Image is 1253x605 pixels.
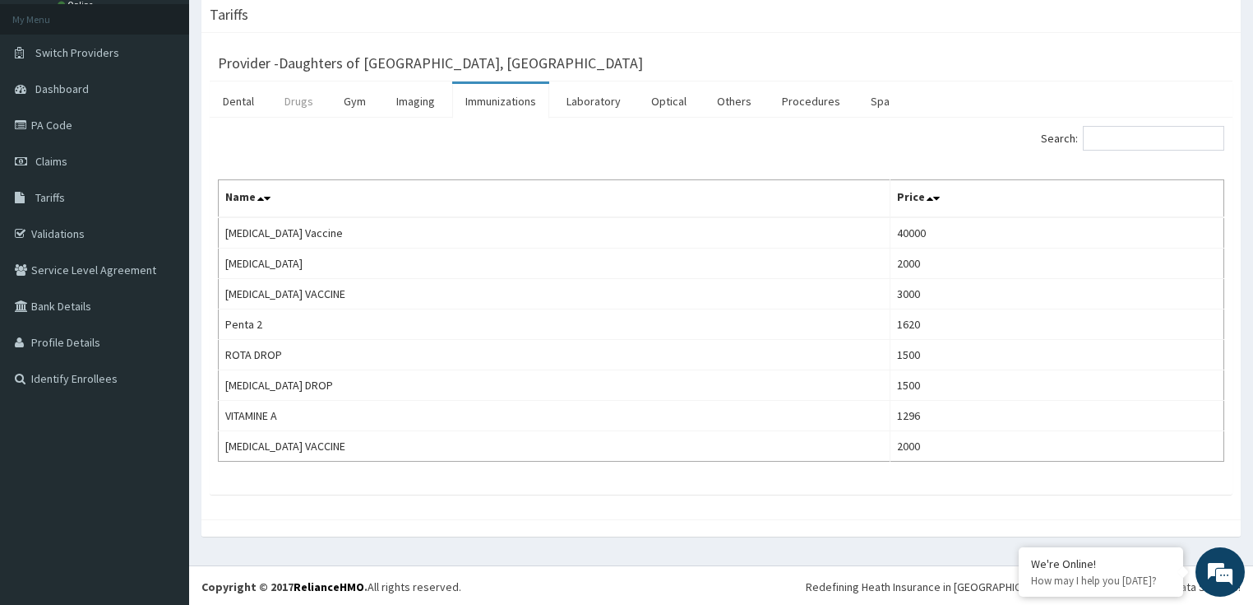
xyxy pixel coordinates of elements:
td: [MEDICAL_DATA] Vaccine [219,217,890,249]
p: How may I help you today? [1031,574,1171,588]
td: [MEDICAL_DATA] VACCINE [219,279,890,309]
td: 2000 [890,431,1224,462]
input: Search: [1083,126,1224,151]
div: Redefining Heath Insurance in [GEOGRAPHIC_DATA] using Telemedicine and Data Science! [806,579,1241,595]
a: Optical [638,84,700,119]
h3: Provider - Daughters of [GEOGRAPHIC_DATA], [GEOGRAPHIC_DATA] [218,56,643,71]
td: [MEDICAL_DATA] DROP [219,370,890,401]
a: Others [704,84,765,119]
h3: Tariffs [210,7,248,22]
td: Penta 2 [219,309,890,340]
a: Gym [331,84,379,119]
td: 2000 [890,249,1224,279]
span: Claims [35,154,67,169]
a: Immunizations [452,84,549,119]
span: Dashboard [35,81,89,96]
strong: Copyright © 2017 . [201,579,368,594]
td: ROTA DROP [219,340,890,370]
td: 40000 [890,217,1224,249]
td: [MEDICAL_DATA] VACCINE [219,431,890,462]
a: Spa [858,84,903,119]
div: Minimize live chat window [270,8,309,48]
td: VITAMINE A [219,401,890,431]
td: 1500 [890,370,1224,401]
img: d_794563401_company_1708531726252_794563401 [30,82,67,123]
a: Drugs [271,84,326,119]
td: 3000 [890,279,1224,309]
th: Name [219,180,890,218]
label: Search: [1041,126,1224,151]
div: We're Online! [1031,556,1171,571]
td: 1296 [890,401,1224,431]
a: Laboratory [553,84,634,119]
a: RelianceHMO [294,579,364,594]
a: Procedures [769,84,853,119]
a: Imaging [383,84,448,119]
th: Price [890,180,1224,218]
textarea: Type your message and hit 'Enter' [8,418,313,476]
td: 1500 [890,340,1224,370]
td: 1620 [890,309,1224,340]
span: Tariffs [35,190,65,205]
div: Chat with us now [86,92,276,114]
span: We're online! [95,192,227,358]
td: [MEDICAL_DATA] [219,249,890,279]
a: Dental [210,84,267,119]
span: Switch Providers [35,45,119,60]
